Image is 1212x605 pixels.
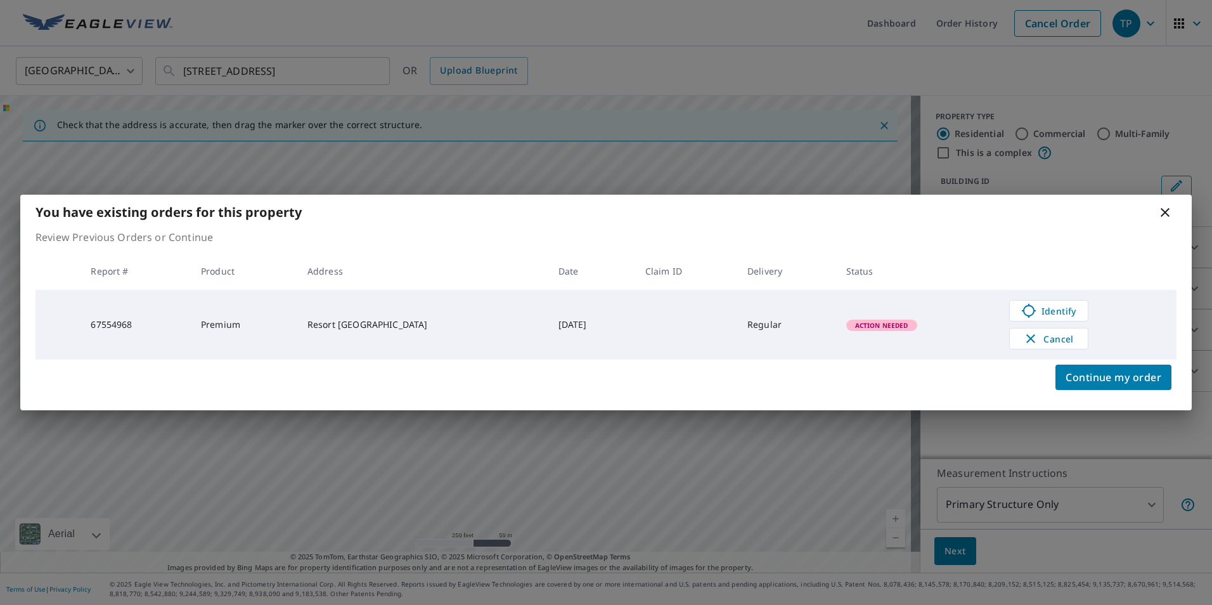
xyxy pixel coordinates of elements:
span: Cancel [1022,331,1075,346]
p: Review Previous Orders or Continue [35,230,1177,245]
button: Cancel [1009,328,1088,349]
b: You have existing orders for this property [35,204,302,221]
span: Identify [1017,303,1080,318]
th: Report # [81,252,191,290]
th: Status [836,252,999,290]
div: Resort [GEOGRAPHIC_DATA] [307,318,538,331]
th: Date [548,252,635,290]
span: Continue my order [1066,368,1161,386]
th: Product [191,252,297,290]
button: Continue my order [1055,365,1171,390]
a: Identify [1009,300,1088,322]
span: Action Needed [848,321,916,330]
td: Premium [191,290,297,360]
td: [DATE] [548,290,635,360]
td: Regular [737,290,836,360]
td: 67554968 [81,290,191,360]
th: Claim ID [635,252,737,290]
th: Delivery [737,252,836,290]
th: Address [297,252,548,290]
